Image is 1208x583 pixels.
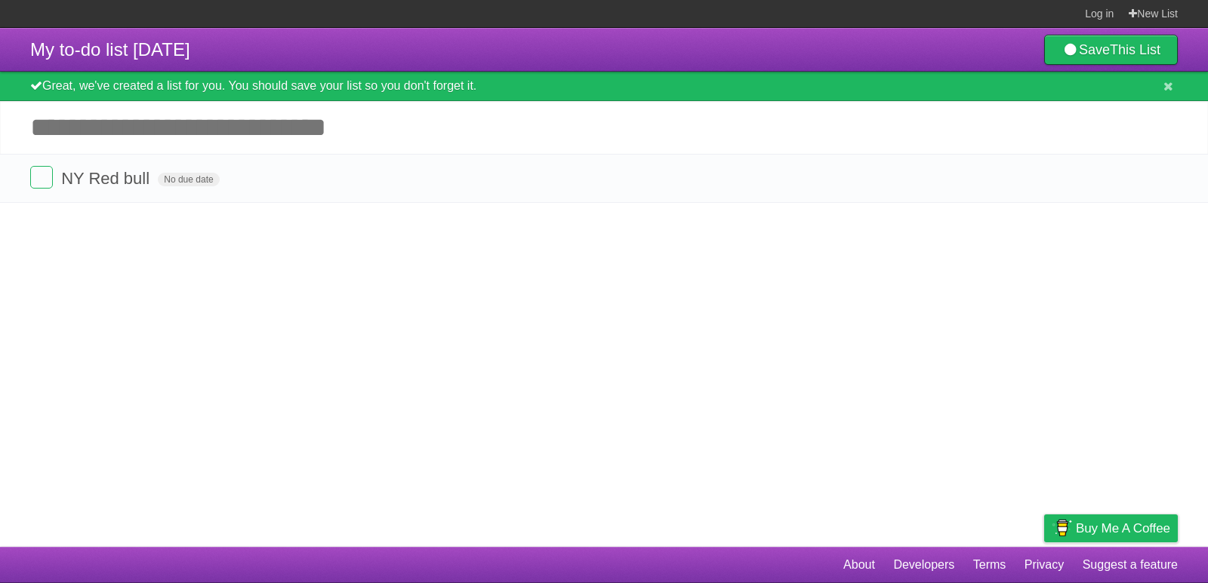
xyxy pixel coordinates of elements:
label: Done [30,166,53,189]
img: Buy me a coffee [1052,515,1072,541]
a: SaveThis List [1044,35,1178,65]
a: Buy me a coffee [1044,514,1178,542]
b: This List [1110,42,1160,57]
a: About [843,551,875,579]
span: My to-do list [DATE] [30,39,190,60]
a: Developers [893,551,954,579]
span: NY Red bull [61,169,153,188]
a: Terms [973,551,1006,579]
span: Buy me a coffee [1076,515,1170,542]
a: Suggest a feature [1083,551,1178,579]
a: Privacy [1025,551,1064,579]
span: No due date [158,173,219,186]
